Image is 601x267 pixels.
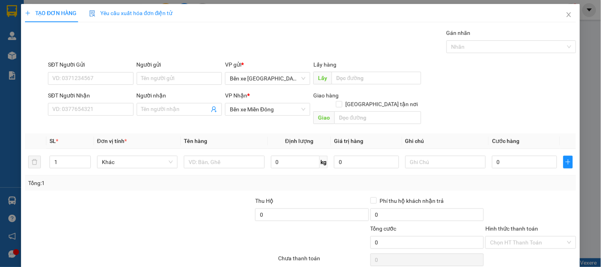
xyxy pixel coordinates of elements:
[225,60,310,69] div: VP gửi
[314,92,339,99] span: Giao hàng
[28,156,41,168] button: delete
[137,60,222,69] div: Người gửi
[564,159,572,165] span: plus
[558,4,580,26] button: Close
[334,138,363,144] span: Giá trị hàng
[211,106,217,113] span: user-add
[285,138,313,144] span: Định lượng
[48,60,133,69] div: SĐT Người Gửi
[230,103,305,115] span: Bến xe Miền Đông
[25,10,76,16] span: TẠO ĐƠN HÀNG
[446,30,471,36] label: Gán nhãn
[405,156,486,168] input: Ghi Chú
[225,92,247,99] span: VP Nhận
[230,72,305,84] span: Bến xe Quảng Ngãi
[402,133,489,149] th: Ghi chú
[137,91,222,100] div: Người nhận
[566,11,572,18] span: close
[314,61,337,68] span: Lấy hàng
[563,156,573,168] button: plus
[335,111,421,124] input: Dọc đường
[370,225,397,232] span: Tổng cước
[28,179,233,187] div: Tổng: 1
[485,225,538,232] label: Hình thức thanh toán
[377,196,447,205] span: Phí thu hộ khách nhận trả
[334,156,399,168] input: 0
[89,10,95,17] img: icon
[184,156,264,168] input: VD: Bàn, Ghế
[342,100,421,109] span: [GEOGRAPHIC_DATA] tận nơi
[492,138,519,144] span: Cước hàng
[255,198,273,204] span: Thu Hộ
[314,72,332,84] span: Lấy
[25,10,31,16] span: plus
[184,138,207,144] span: Tên hàng
[89,10,173,16] span: Yêu cầu xuất hóa đơn điện tử
[332,72,421,84] input: Dọc đường
[102,156,173,168] span: Khác
[48,91,133,100] div: SĐT Người Nhận
[320,156,328,168] span: kg
[97,138,127,144] span: Đơn vị tính
[314,111,335,124] span: Giao
[50,138,56,144] span: SL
